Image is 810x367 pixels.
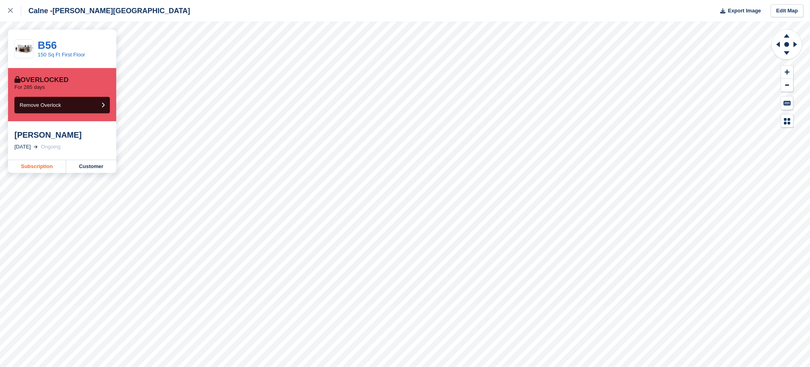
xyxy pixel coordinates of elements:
div: [DATE] [14,143,31,151]
button: Zoom Out [781,79,793,92]
span: Remove Overlock [20,102,61,108]
span: Export Image [728,7,761,15]
button: Keyboard Shortcuts [781,96,793,110]
button: Export Image [715,4,761,18]
img: 12.5x12_MEASURE%20(1).jpg [15,42,33,56]
div: Ongoing [41,143,61,151]
div: Calne -[PERSON_NAME][GEOGRAPHIC_DATA] [21,6,190,16]
div: Overlocked [14,76,69,84]
button: Zoom In [781,66,793,79]
button: Map Legend [781,114,793,128]
a: 150 Sq Ft First Floor [38,52,85,58]
img: arrow-right-light-icn-cde0832a797a2874e46488d9cf13f60e5c3a73dbe684e267c42b8395dfbc2abf.svg [34,145,38,148]
a: Customer [66,160,116,173]
a: Subscription [8,160,66,173]
a: B56 [38,39,57,51]
p: For 285 days [14,84,45,90]
div: [PERSON_NAME] [14,130,110,140]
a: Edit Map [771,4,804,18]
button: Remove Overlock [14,97,110,113]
